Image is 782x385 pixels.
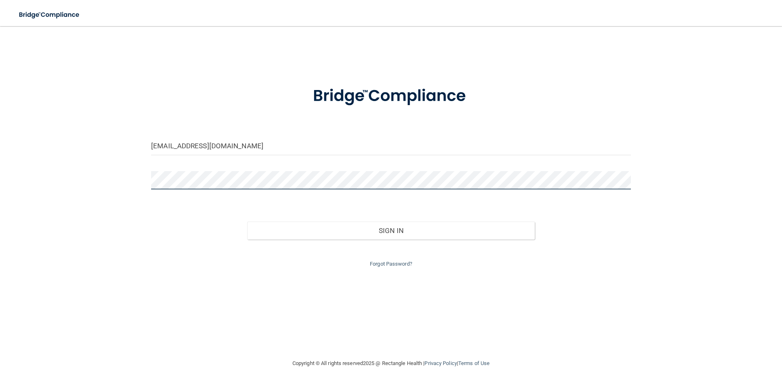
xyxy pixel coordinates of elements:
[151,137,631,155] input: Email
[424,360,457,366] a: Privacy Policy
[641,327,772,360] iframe: Drift Widget Chat Controller
[247,222,535,240] button: Sign In
[242,350,540,376] div: Copyright © All rights reserved 2025 @ Rectangle Health | |
[12,7,87,23] img: bridge_compliance_login_screen.278c3ca4.svg
[296,75,486,117] img: bridge_compliance_login_screen.278c3ca4.svg
[370,261,412,267] a: Forgot Password?
[458,360,490,366] a: Terms of Use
